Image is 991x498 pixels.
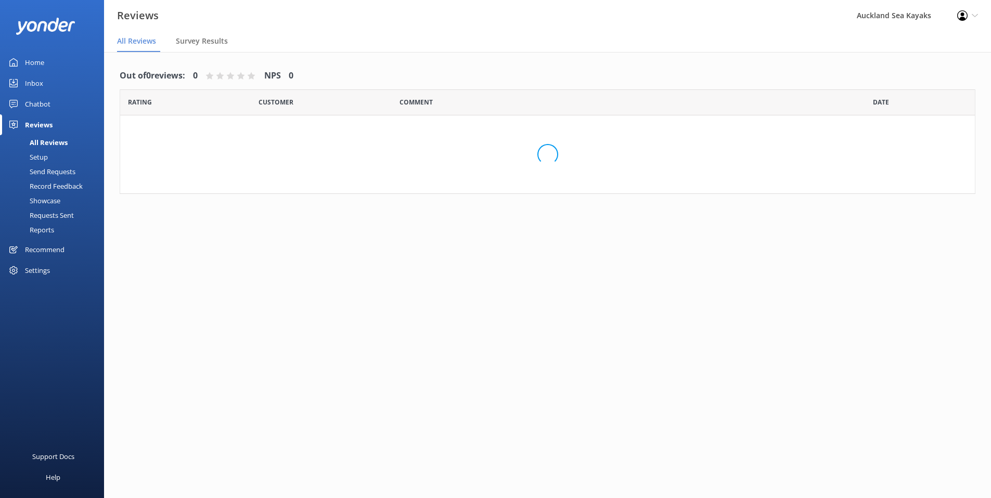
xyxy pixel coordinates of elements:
[6,164,75,179] div: Send Requests
[6,222,54,237] div: Reports
[6,150,48,164] div: Setup
[6,135,104,150] a: All Reviews
[32,446,74,467] div: Support Docs
[264,69,281,83] h4: NPS
[6,179,83,193] div: Record Feedback
[120,69,185,83] h4: Out of 0 reviews:
[873,97,889,107] span: Date
[25,94,50,114] div: Chatbot
[6,164,104,179] a: Send Requests
[259,97,293,107] span: Date
[128,97,152,107] span: Date
[25,73,43,94] div: Inbox
[6,150,104,164] a: Setup
[117,7,159,24] h3: Reviews
[16,18,75,35] img: yonder-white-logo.png
[25,52,44,73] div: Home
[25,239,65,260] div: Recommend
[117,36,156,46] span: All Reviews
[25,114,53,135] div: Reviews
[6,135,68,150] div: All Reviews
[6,222,104,237] a: Reports
[25,260,50,281] div: Settings
[289,69,293,83] h4: 0
[46,467,60,488] div: Help
[193,69,198,83] h4: 0
[6,179,104,193] a: Record Feedback
[6,208,74,222] div: Requests Sent
[400,97,433,107] span: Question
[6,193,60,208] div: Showcase
[176,36,228,46] span: Survey Results
[6,193,104,208] a: Showcase
[6,208,104,222] a: Requests Sent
